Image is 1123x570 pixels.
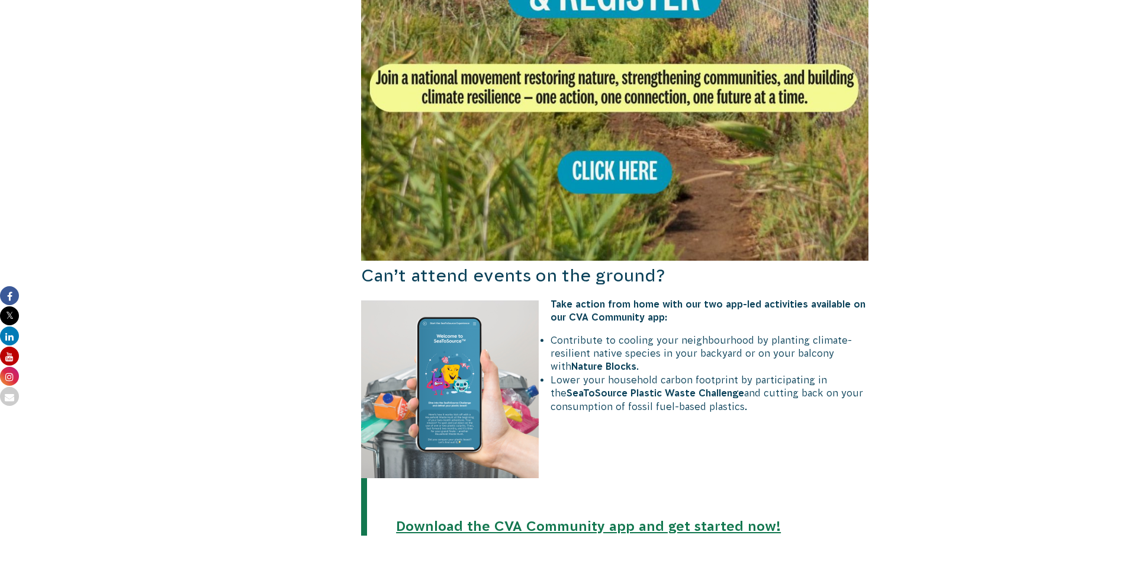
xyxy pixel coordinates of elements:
a: Download the CVA Community app and get started now! [396,518,781,534]
li: Lower your household carbon footprint by participating in the and cutting back on your consumptio... [373,373,869,413]
h3: Can’t attend events on the ground? [361,264,869,288]
strong: Take action from home with our two app-led activities available on our CVA Community app: [551,299,865,322]
strong: SeaToSource Plastic Waste Challenge [567,388,744,398]
li: Contribute to cooling your neighbourhood by planting climate-resilient native species in your bac... [373,334,869,373]
strong: Nature Blocks [571,361,636,372]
